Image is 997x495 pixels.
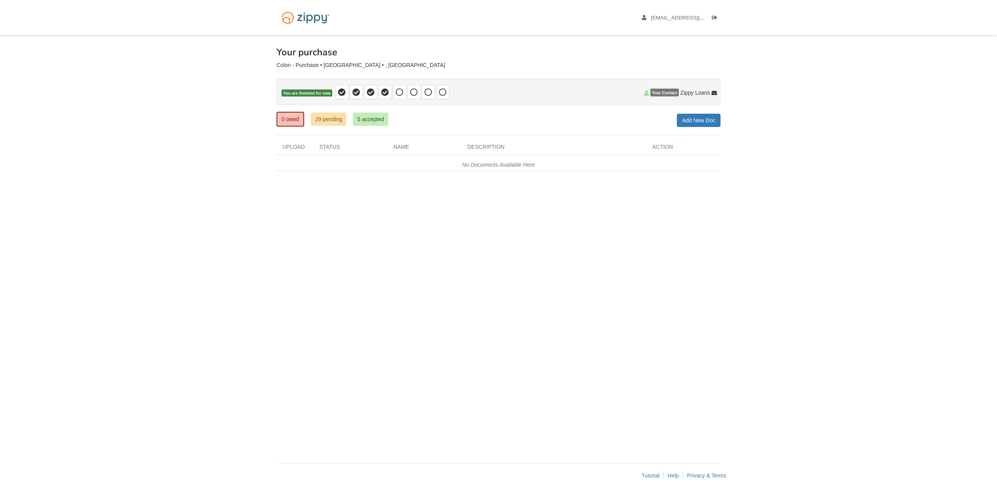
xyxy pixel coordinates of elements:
[277,143,314,155] div: Upload
[646,143,720,155] div: Action
[462,162,535,168] em: No Documents Available Here
[462,143,646,155] div: Description
[277,8,335,28] img: Logo
[277,47,337,57] h1: Your purchase
[277,62,720,69] div: Colon - Purchase • [GEOGRAPHIC_DATA] • , [GEOGRAPHIC_DATA]
[311,113,346,126] a: 29 pending
[680,89,710,97] span: Zippy Loans
[642,15,740,23] a: edit profile
[353,113,388,126] a: 5 accepted
[712,15,720,23] a: Log out
[668,472,679,479] a: Help
[282,90,332,97] span: You are finished for now
[314,143,388,155] div: Status
[277,112,304,127] a: 0 owed
[650,89,679,97] span: Your Contact
[641,472,659,479] a: Tutorial
[651,15,740,21] span: xloudgaming14@gmail.com
[677,114,720,127] a: Add New Doc
[687,472,726,479] a: Privacy & Terms
[388,143,462,155] div: Name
